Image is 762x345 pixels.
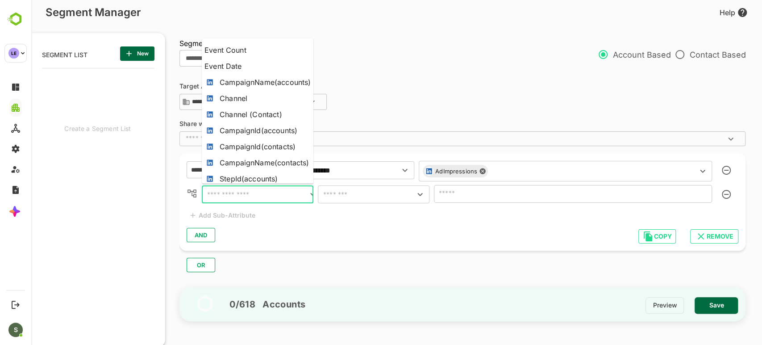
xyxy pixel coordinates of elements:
button: Open [383,188,395,201]
div: CampaignName(accounts) [188,77,279,88]
svg: Remove Filter [691,190,700,199]
button: Add Sub-Attribute [155,209,226,222]
p: Contact Based [639,45,714,64]
div: CampaignId(contacts) [188,141,264,152]
button: Logout [9,299,21,311]
div: Channel (Contact) [188,109,251,120]
button: New [89,46,123,61]
img: BambooboxLogoMark.f1c84d78b4c51b1a7b5f700c9845e183.svg [4,11,27,28]
button: Open [665,165,678,177]
button: Open [367,164,380,177]
span: OR [163,259,176,271]
span: Segment Name [148,39,203,48]
div: AdImpressions [404,167,446,175]
button: Open [689,128,710,150]
span: REMOVE [666,231,700,242]
span: COPY [614,231,637,242]
div: Help [688,7,716,18]
button: Save [663,297,707,314]
div: export-type [562,45,714,62]
div: Add Sub-Attribute [167,210,224,221]
p: Account Based [562,45,639,64]
h5: Accounts [224,299,274,310]
div: Event Date [173,61,211,72]
div: S [8,323,23,337]
span: Save [670,299,700,311]
div: AdImpressions [391,165,457,177]
h5: 0 / 618 [191,299,224,310]
button: OR [155,258,184,272]
span: New [96,48,116,59]
button: REMOVE [659,229,707,244]
div: Channel [188,93,216,104]
div: LE [8,48,19,59]
div: CampaignId(accounts) [188,125,266,136]
div: StepId(accounts) [188,173,246,184]
div: CampaignName(contacts) [188,157,278,168]
h6: Share with [148,121,229,131]
h6: Target Audience [148,83,229,94]
button: COPY [607,229,645,244]
div: Event Count [173,45,215,55]
p: SEGMENT LIST [11,46,56,61]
